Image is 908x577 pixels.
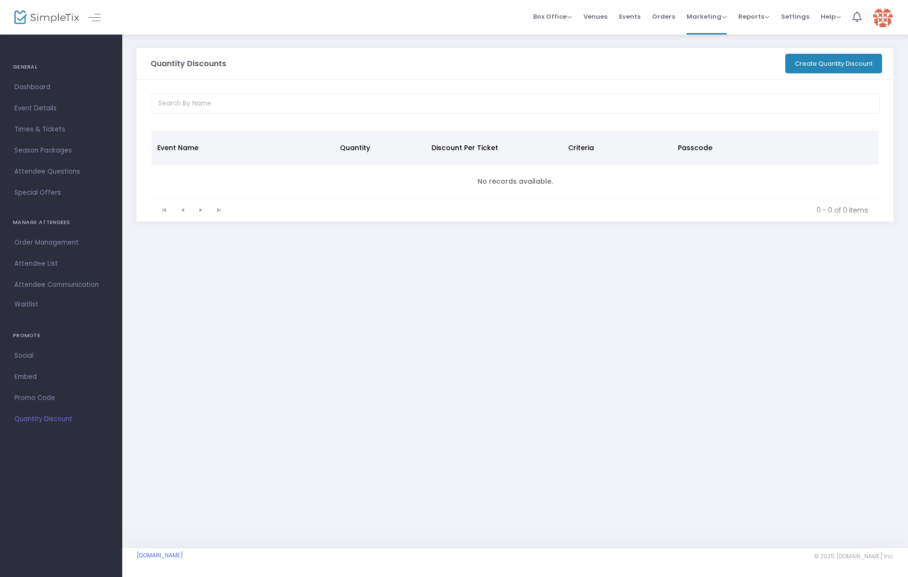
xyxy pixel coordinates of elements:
span: Promo Code [14,392,108,404]
span: Dashboard [14,81,108,94]
span: Marketing [687,12,727,21]
button: Create Quantity Discount [785,54,882,73]
td: No records available. [151,165,879,199]
a: [DOMAIN_NAME] [137,552,183,559]
span: Attendee List [14,258,108,270]
span: Settings [781,4,809,29]
th: Quantity [334,131,426,165]
span: Help [821,12,841,21]
span: Events [619,4,640,29]
span: Special Offers [14,187,108,199]
span: © 2025 [DOMAIN_NAME] Inc. [814,553,894,560]
h4: GENERAL [13,58,109,77]
span: Order Management [14,236,108,249]
th: Passcode [672,131,782,165]
span: Box Office [533,12,572,21]
span: Embed [14,371,108,383]
h3: Quantity Discounts [151,60,226,68]
span: Social [14,350,108,362]
span: Times & Tickets [14,123,108,136]
h4: MANAGE ATTENDEES [13,213,109,232]
span: Reports [738,12,769,21]
span: Quantity Discount [14,413,108,425]
span: Attendee Questions [14,165,108,178]
span: Attendee Communication [14,279,108,291]
input: Search By Name [151,94,880,114]
span: Venues [583,4,607,29]
kendo-pager-info: 0 - 0 of 0 items [235,205,868,215]
h4: PROMOTE [13,326,109,345]
span: Event Details [14,102,108,115]
span: Event Name [157,143,198,153]
div: Data table [151,131,879,199]
span: Season Packages [14,144,108,157]
span: Waitlist [14,300,38,309]
span: Orders [652,4,675,29]
th: Discount Per Ticket [426,131,563,165]
th: Criteria [562,131,672,165]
